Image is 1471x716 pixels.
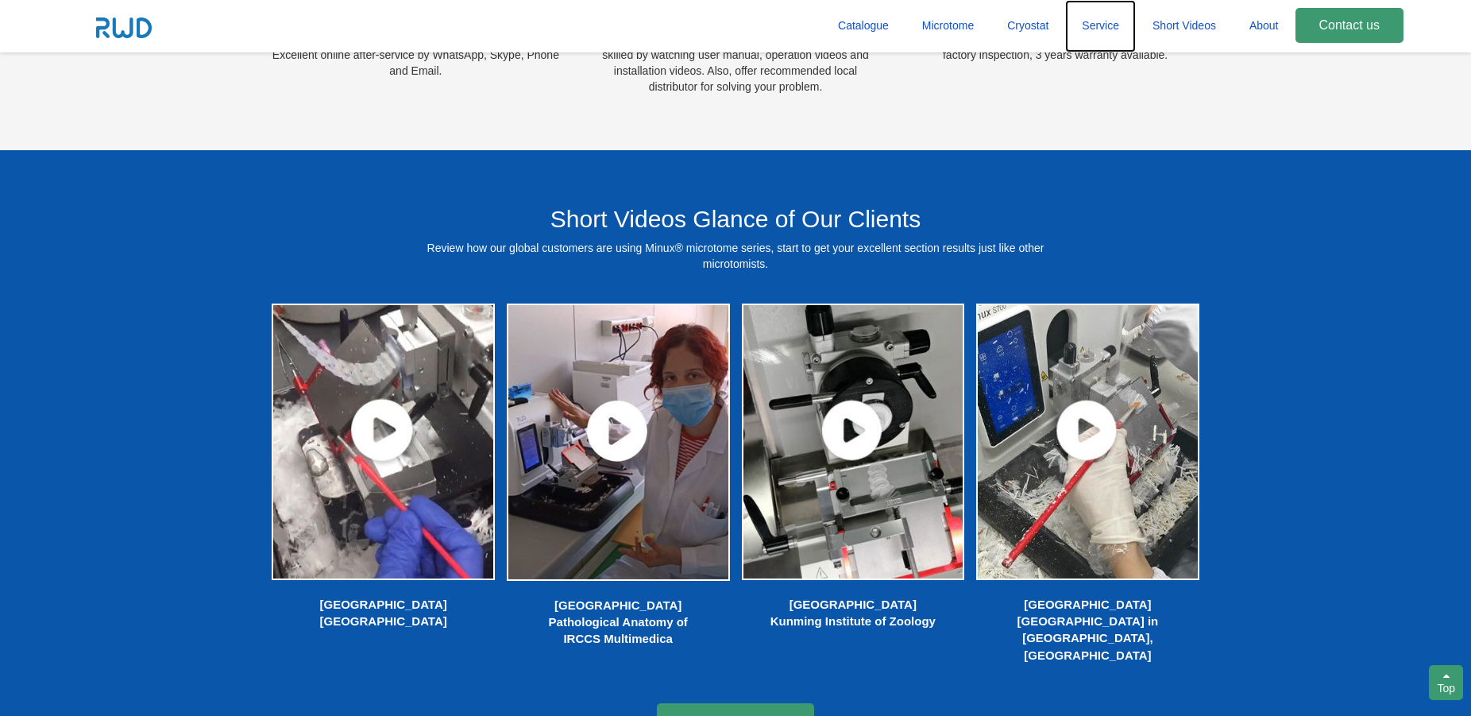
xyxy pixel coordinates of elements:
p: Review how our global customers are using Minux® microtome series, start to get your excellent se... [396,240,1075,272]
p: Local training & installation support: Customer can be skilled by watching user manual, operation... [592,31,880,95]
p: [GEOGRAPHIC_DATA] [GEOGRAPHIC_DATA] [294,596,472,630]
p: Sales &technical engineer(PHD/Master) speaking English. Excellent online after-service by WhatsAp... [272,31,560,79]
p: [GEOGRAPHIC_DATA] Pathological Anatomy of IRCCS Multimedica [529,597,707,648]
a: Contact us [1295,8,1403,43]
h2: Short Videos Glance of Our Clients [251,206,1220,232]
div: Top [1429,665,1463,700]
p: [GEOGRAPHIC_DATA] Kunming Institute of Zoology [764,596,942,630]
p: [GEOGRAPHIC_DATA] [GEOGRAPHIC_DATA] in [GEOGRAPHIC_DATA], [GEOGRAPHIC_DATA] [998,596,1176,664]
